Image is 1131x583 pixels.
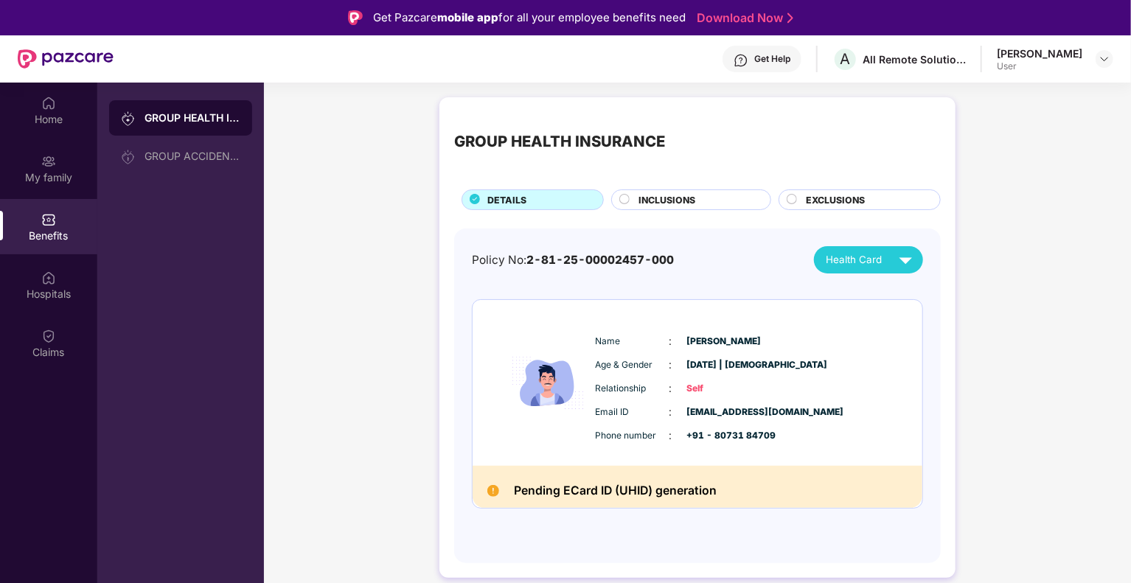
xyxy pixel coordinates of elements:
[145,111,240,125] div: GROUP HEALTH INSURANCE
[41,212,56,227] img: svg+xml;base64,PHN2ZyBpZD0iQmVuZWZpdHMiIHhtbG5zPSJodHRwOi8vd3d3LnczLm9yZy8yMDAwL3N2ZyIgd2lkdGg9Ij...
[669,333,672,349] span: :
[41,154,56,169] img: svg+xml;base64,PHN2ZyB3aWR0aD0iMjAiIGhlaWdodD0iMjAiIHZpZXdCb3g9IjAgMCAyMCAyMCIgZmlsbD0ibm9uZSIgeG...
[997,46,1082,60] div: [PERSON_NAME]
[41,329,56,343] img: svg+xml;base64,PHN2ZyBpZD0iQ2xhaW0iIHhtbG5zPSJodHRwOi8vd3d3LnczLm9yZy8yMDAwL3N2ZyIgd2lkdGg9IjIwIi...
[596,382,669,396] span: Relationship
[697,10,789,26] a: Download Now
[596,429,669,443] span: Phone number
[814,246,923,273] button: Health Card
[669,427,672,444] span: :
[596,335,669,349] span: Name
[787,10,793,26] img: Stroke
[487,485,499,497] img: Pending
[687,429,761,443] span: +91 - 80731 84709
[734,53,748,68] img: svg+xml;base64,PHN2ZyBpZD0iSGVscC0zMngzMiIgeG1sbnM9Imh0dHA6Ly93d3cudzMub3JnLzIwMDAvc3ZnIiB3aWR0aD...
[472,251,674,269] div: Policy No:
[41,270,56,285] img: svg+xml;base64,PHN2ZyBpZD0iSG9zcGl0YWxzIiB4bWxucz0iaHR0cDovL3d3dy53My5vcmcvMjAwMC9zdmciIHdpZHRoPS...
[437,10,498,24] strong: mobile app
[145,150,240,162] div: GROUP ACCIDENTAL INSURANCE
[348,10,363,25] img: Logo
[41,96,56,111] img: svg+xml;base64,PHN2ZyBpZD0iSG9tZSIgeG1sbnM9Imh0dHA6Ly93d3cudzMub3JnLzIwMDAvc3ZnIiB3aWR0aD0iMjAiIG...
[997,60,1082,72] div: User
[514,481,717,500] h2: Pending ECard ID (UHID) generation
[841,50,851,68] span: A
[121,150,136,164] img: svg+xml;base64,PHN2ZyB3aWR0aD0iMjAiIGhlaWdodD0iMjAiIHZpZXdCb3g9IjAgMCAyMCAyMCIgZmlsbD0ibm9uZSIgeG...
[669,357,672,373] span: :
[687,382,761,396] span: Self
[754,53,790,65] div: Get Help
[863,52,966,66] div: All Remote Solutions Private Limited
[669,404,672,420] span: :
[121,111,136,126] img: svg+xml;base64,PHN2ZyB3aWR0aD0iMjAiIGhlaWdodD0iMjAiIHZpZXdCb3g9IjAgMCAyMCAyMCIgZmlsbD0ibm9uZSIgeG...
[687,358,761,372] span: [DATE] | [DEMOGRAPHIC_DATA]
[669,380,672,397] span: :
[826,252,882,268] span: Health Card
[806,193,865,207] span: EXCLUSIONS
[596,405,669,419] span: Email ID
[687,335,761,349] span: [PERSON_NAME]
[638,193,695,207] span: INCLUSIONS
[893,247,919,273] img: svg+xml;base64,PHN2ZyB4bWxucz0iaHR0cDovL3d3dy53My5vcmcvMjAwMC9zdmciIHZpZXdCb3g9IjAgMCAyNCAyNCIgd2...
[526,253,674,267] span: 2-81-25-00002457-000
[504,318,592,448] img: icon
[373,9,686,27] div: Get Pazcare for all your employee benefits need
[487,193,526,207] span: DETAILS
[1099,53,1110,65] img: svg+xml;base64,PHN2ZyBpZD0iRHJvcGRvd24tMzJ4MzIiIHhtbG5zPSJodHRwOi8vd3d3LnczLm9yZy8yMDAwL3N2ZyIgd2...
[596,358,669,372] span: Age & Gender
[687,405,761,419] span: [EMAIL_ADDRESS][DOMAIN_NAME]
[454,130,665,153] div: GROUP HEALTH INSURANCE
[18,49,114,69] img: New Pazcare Logo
